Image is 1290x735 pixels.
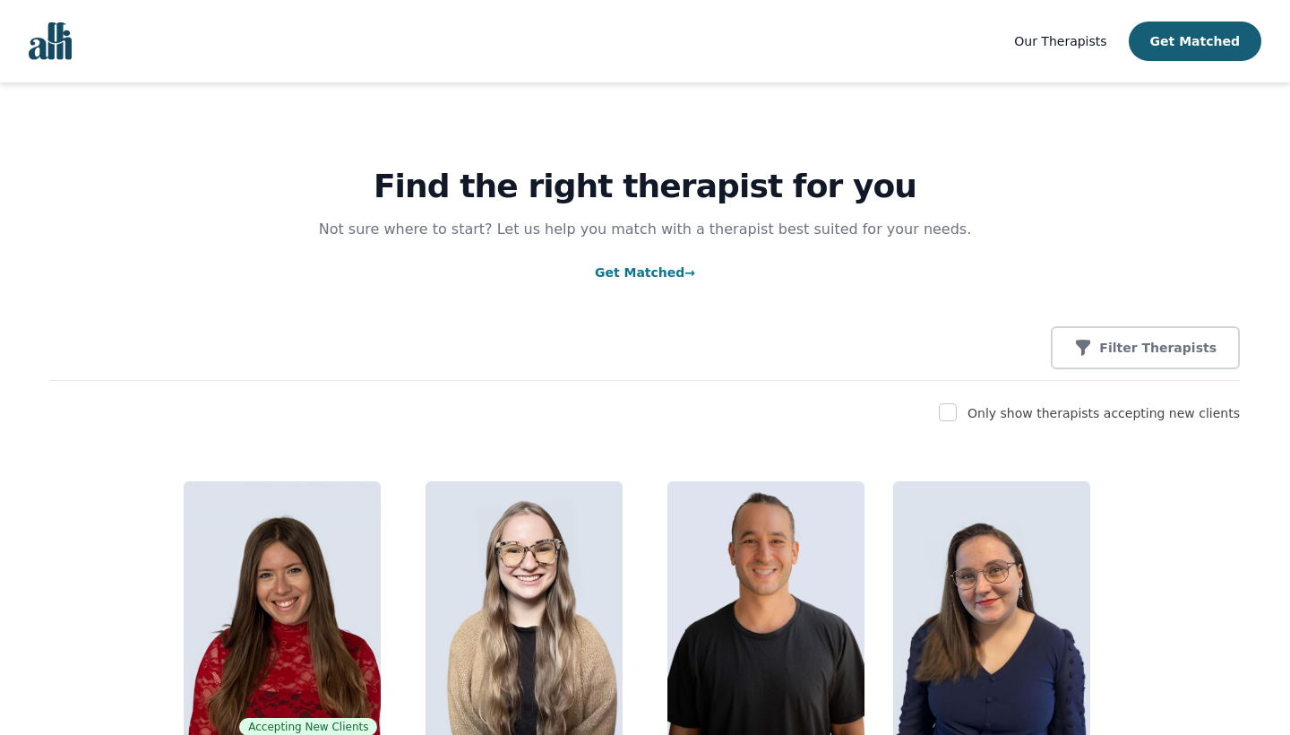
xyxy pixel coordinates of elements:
[1014,30,1106,52] a: Our Therapists
[1014,34,1106,48] span: Our Therapists
[595,265,695,280] a: Get Matched
[50,169,1240,204] h1: Find the right therapist for you
[301,219,989,240] p: Not sure where to start? Let us help you match with a therapist best suited for your needs.
[1051,326,1240,369] button: Filter Therapists
[1129,22,1261,61] button: Get Matched
[684,265,695,280] span: →
[967,406,1240,420] label: Only show therapists accepting new clients
[29,22,72,60] img: alli logo
[1099,339,1217,357] p: Filter Therapists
